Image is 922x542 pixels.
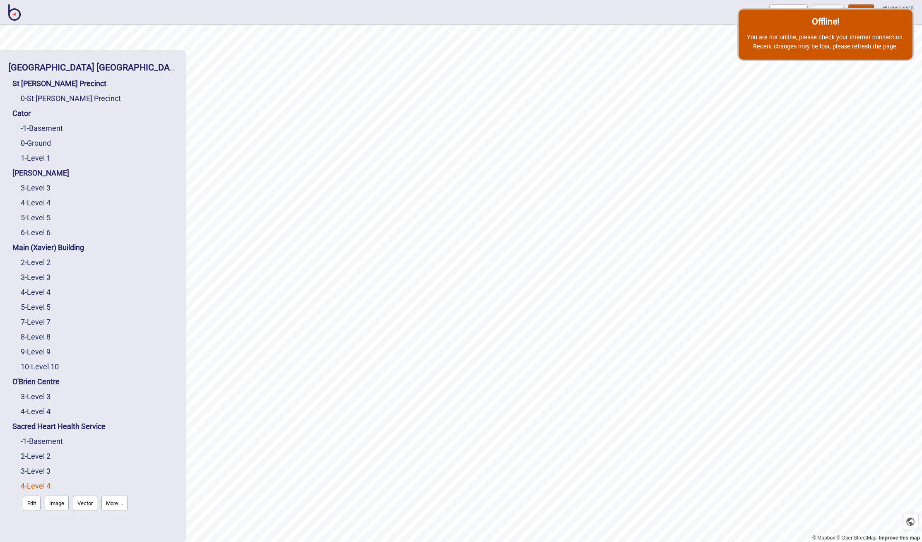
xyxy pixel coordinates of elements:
a: Main (Xavier) Building [12,243,84,252]
button: Edit [23,496,41,511]
a: 4-Level 4 [21,288,51,296]
h2: Offline! [747,17,904,26]
a: 5-Level 5 [21,303,51,311]
a: -1-Basement [21,124,63,132]
a: 0-Ground [21,139,51,147]
div: Basement [21,121,178,136]
div: Basement [21,434,178,449]
button: Publish [848,4,874,19]
button: Digital Maps [769,4,808,19]
p: You are not online, please check your internet connection. [747,33,904,42]
a: Sacred Heart Health Service [12,422,106,431]
div: Sacred Heart Health Service [12,419,178,434]
img: BindiMaps CMS [8,4,21,21]
div: Hi Tonyburrett [879,4,914,12]
a: Previewpreview [812,4,844,19]
a: 1-Level 1 [21,154,51,162]
a: 3-Level 3 [21,183,51,192]
div: Level 6 [21,225,178,240]
a: -1-Basement [21,437,63,446]
div: De Lacy [12,166,178,181]
div: Level 1 [21,151,178,166]
a: St [PERSON_NAME] Precinct [12,79,106,88]
a: 0-St [PERSON_NAME] Precinct [21,94,121,103]
div: Level 4 [21,195,178,210]
a: More ... [99,494,130,513]
button: Vector [73,496,97,511]
div: Level 9 [21,344,178,359]
button: Preview [812,4,844,19]
div: Level 5 [21,210,178,225]
a: Edit [21,494,43,513]
a: 4-Level 4 [21,482,51,490]
a: Image [43,494,71,513]
div: Level 10 [21,359,178,374]
div: Level 5 [21,300,178,315]
div: St Vincent's Precinct [12,76,178,91]
a: 5-Level 5 [21,213,51,222]
a: Cator [12,109,31,118]
a: OpenStreetMap [836,535,876,541]
div: Main (Xavier) Building [12,240,178,255]
div: Level 3 [21,270,178,285]
a: 7-Level 7 [21,318,51,326]
a: [PERSON_NAME] [12,169,69,177]
div: Level 2 [21,255,178,270]
div: Level 2 [21,449,178,464]
div: Level 7 [21,315,178,330]
div: St Vincent's Public Hospital Sydney [8,58,178,76]
div: Level 3 [21,389,178,404]
a: [GEOGRAPHIC_DATA] [GEOGRAPHIC_DATA] [8,62,183,72]
a: 2-Level 2 [21,258,51,267]
a: 4-Level 4 [21,407,51,416]
div: Level 4 [21,479,178,513]
a: 9-Level 9 [21,347,51,356]
a: 10-Level 10 [21,362,59,371]
a: O'Brien Centre [12,377,60,386]
div: Level 3 [21,464,178,479]
div: Level 8 [21,330,178,344]
button: More ... [101,496,128,511]
p: Recent changes may be lost, please refresh the page. [747,42,904,51]
div: Level 4 [21,404,178,419]
button: Image [45,496,69,511]
a: 4-Level 4 [21,198,51,207]
a: 6-Level 6 [21,228,51,237]
a: 3-Level 3 [21,273,51,282]
div: O'Brien Centre [12,374,178,389]
div: Level 3 [21,181,178,195]
a: 8-Level 8 [21,332,51,341]
div: Level 4 [21,285,178,300]
a: Mapbox [812,535,835,541]
a: 3-Level 3 [21,392,51,401]
a: Map feedback [879,535,920,541]
div: Cator [12,106,178,121]
div: Ground [21,136,178,151]
a: Vector [71,494,99,513]
div: St Vincent's Precinct [21,91,178,106]
a: 2-Level 2 [21,452,51,460]
a: 3-Level 3 [21,467,51,475]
